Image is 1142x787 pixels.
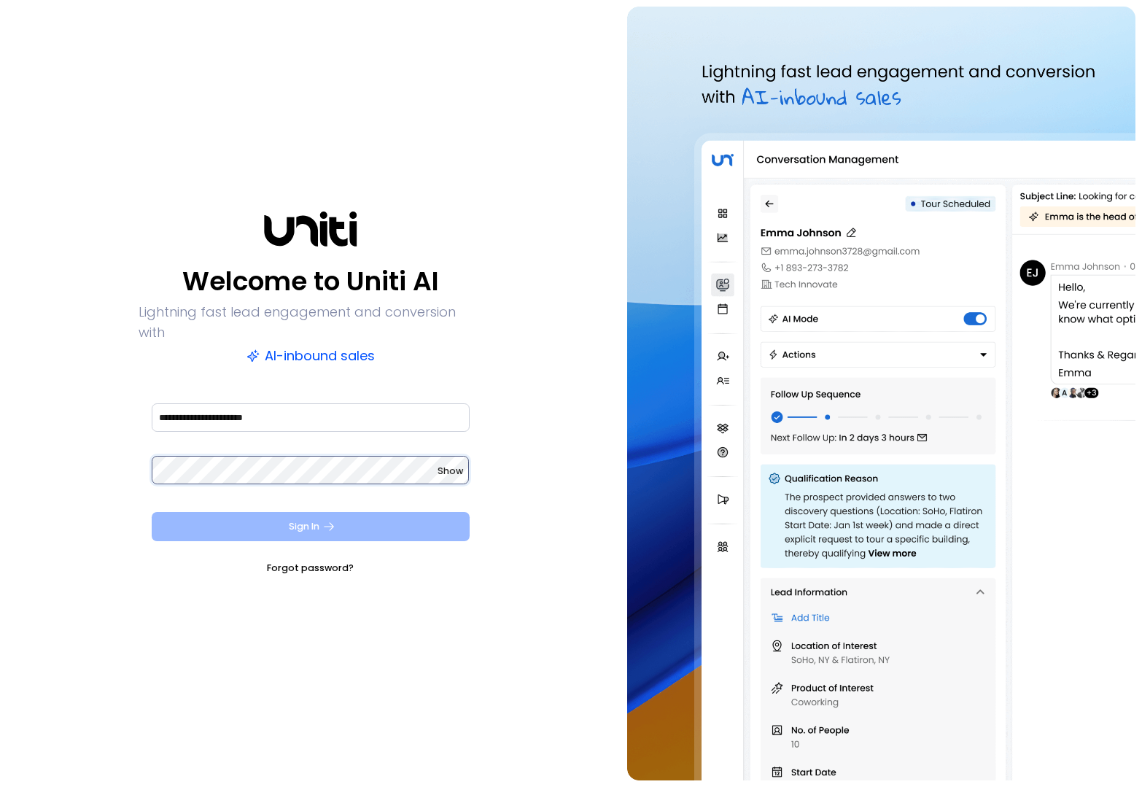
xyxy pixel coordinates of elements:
[267,561,354,575] a: Forgot password?
[627,7,1135,780] img: auth-hero.png
[152,512,470,541] button: Sign In
[438,464,463,478] button: Show
[182,264,439,299] p: Welcome to Uniti AI
[246,346,375,366] p: AI-inbound sales
[438,465,463,477] span: Show
[139,302,483,343] p: Lightning fast lead engagement and conversion with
